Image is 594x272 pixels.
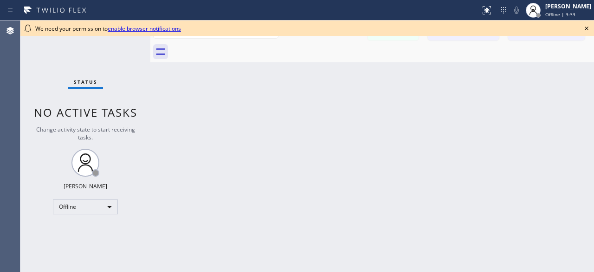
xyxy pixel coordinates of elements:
[545,2,591,10] div: [PERSON_NAME]
[35,25,181,33] span: We need your permission to
[64,182,107,190] div: [PERSON_NAME]
[36,126,135,141] span: Change activity state to start receiving tasks.
[545,11,575,18] span: Offline | 3:33
[510,4,523,17] button: Mute
[34,105,137,120] span: No active tasks
[74,79,97,85] span: Status
[108,25,181,33] a: enable browser notifications
[53,199,118,214] div: Offline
